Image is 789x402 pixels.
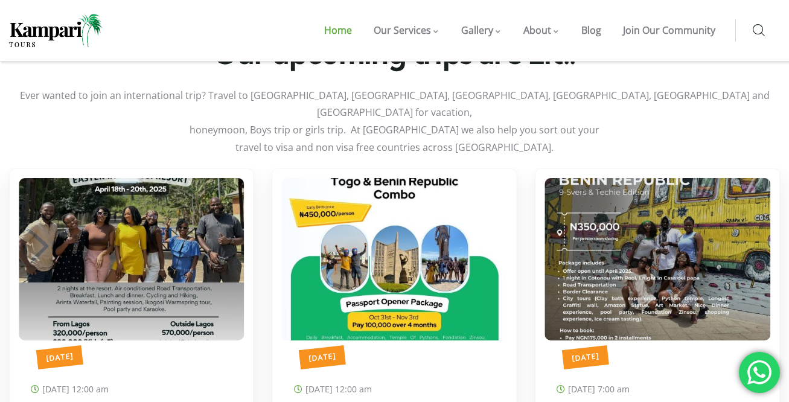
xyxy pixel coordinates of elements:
div: Ever wanted to join an international trip? Travel to [GEOGRAPHIC_DATA], [GEOGRAPHIC_DATA], [GEOGR... [9,87,780,156]
span: Gallery [461,24,493,37]
span: Our upcoming trips are Lit!! [213,36,575,71]
span: About [523,24,551,37]
span: Home [324,24,352,37]
div: 'Chat [739,352,780,393]
span: Join Our Community [623,24,715,37]
span: Our Services [374,24,431,37]
span: Blog [581,24,601,37]
img: Home [9,14,103,47]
